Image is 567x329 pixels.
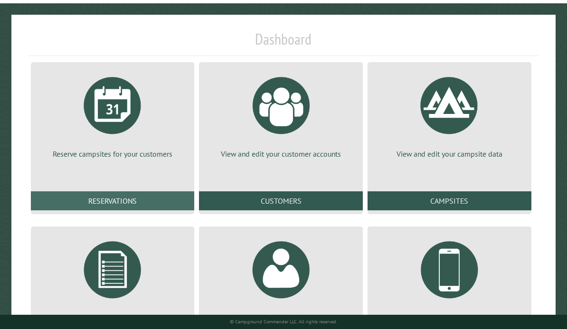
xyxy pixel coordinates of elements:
p: Reserve campsites for your customers [42,149,183,159]
a: Reserve campsites for your customers [42,70,183,159]
p: Manage customer communications [379,313,520,323]
a: View and edit your campsite data [379,70,520,159]
h1: Dashboard [28,30,539,56]
small: © Campground Commander LLC. All rights reserved. [230,319,337,325]
a: Manage customer communications [379,234,520,323]
a: Generate reports about your campground [42,234,183,323]
p: View and edit your campsite data [379,149,520,159]
p: Generate reports about your campground [42,313,183,323]
a: Reservations [31,191,195,210]
p: View and edit your customer accounts [210,149,351,159]
a: Customers [199,191,363,210]
a: View and edit your customer accounts [210,70,351,159]
a: Campsites [368,191,531,210]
